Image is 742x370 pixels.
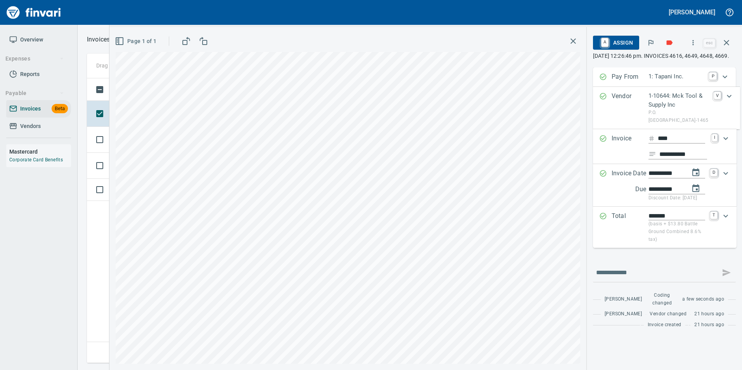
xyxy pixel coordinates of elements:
[87,35,110,44] nav: breadcrumb
[648,194,706,202] p: Discount Date: [DATE]
[710,211,718,219] a: T
[702,33,736,52] span: Close invoice
[709,72,717,80] a: P
[710,169,718,176] a: D
[648,134,655,143] svg: Invoice number
[599,36,633,49] span: Assign
[5,3,63,22] img: Finvari
[113,34,159,48] button: Page 1 of 1
[593,67,736,87] div: Expand
[642,34,659,51] button: Flag
[694,321,724,329] span: 21 hours ago
[116,36,156,46] span: Page 1 of 1
[601,38,609,47] a: A
[605,310,642,318] span: [PERSON_NAME]
[714,92,721,99] a: V
[648,220,706,244] p: (basis + $13.80 Battle Ground Combined 8.6% tax)
[612,72,648,82] p: Pay From
[593,87,740,129] div: Expand
[635,185,672,194] p: Due
[704,39,715,47] a: esc
[20,104,41,114] span: Invoices
[593,207,737,248] div: Expand
[52,104,68,113] span: Beta
[593,52,736,60] p: [DATE] 12:26:46 pm. INVOICES 4616, 4649, 4648, 4669.
[612,92,648,124] p: Vendor
[612,211,648,244] p: Total
[593,164,737,207] div: Expand
[650,292,674,307] span: Coding changed
[6,66,71,83] a: Reports
[20,69,40,79] span: Reports
[650,310,687,318] span: Vendor changed
[685,34,702,51] button: More
[20,121,41,131] span: Vendors
[687,179,705,198] button: change due date
[605,296,642,303] span: [PERSON_NAME]
[717,263,736,282] span: This records your message into the invoice and notifies anyone mentioned
[687,163,705,182] button: change date
[9,157,63,163] a: Corporate Card Benefits
[5,88,64,98] span: Payable
[593,129,737,164] div: Expand
[20,35,43,45] span: Overview
[6,100,71,118] a: InvoicesBeta
[2,52,67,66] button: Expenses
[648,321,681,329] span: Invoice created
[9,147,71,156] h6: Mastercard
[694,310,724,318] span: 21 hours ago
[6,31,71,48] a: Overview
[6,118,71,135] a: Vendors
[682,296,724,303] span: a few seconds ago
[612,169,648,202] p: Invoice Date
[667,6,717,18] button: [PERSON_NAME]
[5,54,64,64] span: Expenses
[593,36,639,50] button: AAssign
[648,109,709,124] p: P.O. [GEOGRAPHIC_DATA]-1465
[648,92,709,109] p: 1-10644: Mck Tool & Supply Inc
[712,134,718,142] a: I
[669,8,715,16] h5: [PERSON_NAME]
[648,72,704,81] p: 1: Tapani Inc.
[612,134,648,159] p: Invoice
[661,34,678,51] button: Labels
[2,86,67,100] button: Payable
[87,35,110,44] p: Invoices
[96,62,210,69] p: Drag a column heading here to group the table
